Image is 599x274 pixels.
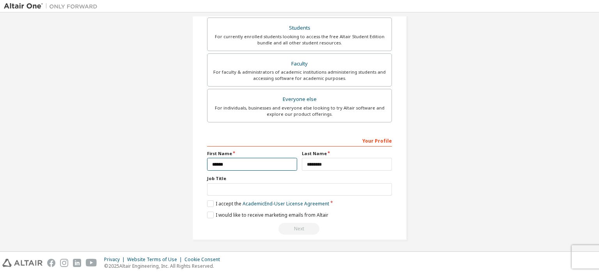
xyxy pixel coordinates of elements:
[2,259,43,267] img: altair_logo.svg
[212,94,387,105] div: Everyone else
[212,23,387,34] div: Students
[207,134,392,147] div: Your Profile
[73,259,81,267] img: linkedin.svg
[86,259,97,267] img: youtube.svg
[302,150,392,157] label: Last Name
[207,200,329,207] label: I accept the
[243,200,329,207] a: Academic End-User License Agreement
[212,34,387,46] div: For currently enrolled students looking to access the free Altair Student Edition bundle and all ...
[212,105,387,117] div: For individuals, businesses and everyone else looking to try Altair software and explore our prod...
[104,256,127,263] div: Privacy
[60,259,68,267] img: instagram.svg
[212,69,387,81] div: For faculty & administrators of academic institutions administering students and accessing softwa...
[127,256,184,263] div: Website Terms of Use
[207,212,328,218] label: I would like to receive marketing emails from Altair
[47,259,55,267] img: facebook.svg
[207,175,392,182] label: Job Title
[184,256,225,263] div: Cookie Consent
[207,150,297,157] label: First Name
[104,263,225,269] p: © 2025 Altair Engineering, Inc. All Rights Reserved.
[212,58,387,69] div: Faculty
[4,2,101,10] img: Altair One
[207,223,392,235] div: Read and acccept EULA to continue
